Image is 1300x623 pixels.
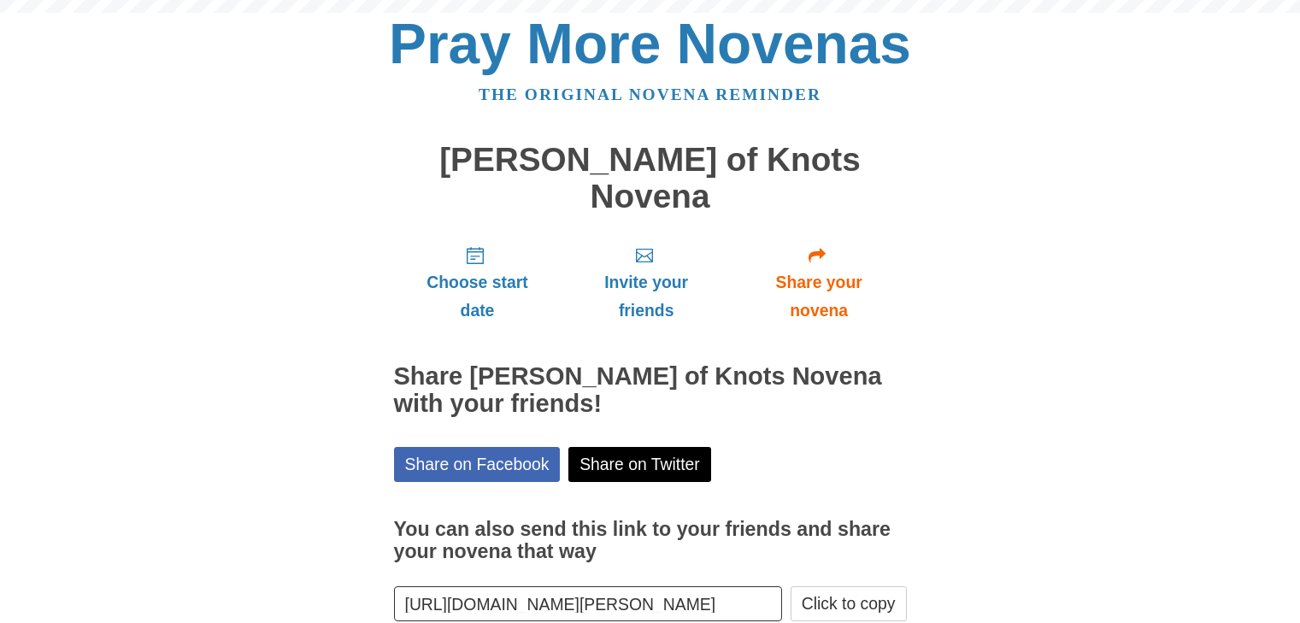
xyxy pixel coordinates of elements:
[578,268,714,325] span: Invite your friends
[394,363,907,418] h2: Share [PERSON_NAME] of Knots Novena with your friends!
[732,232,907,333] a: Share your novena
[394,447,561,482] a: Share on Facebook
[394,232,562,333] a: Choose start date
[568,447,711,482] a: Share on Twitter
[394,142,907,215] h1: [PERSON_NAME] of Knots Novena
[791,586,907,621] button: Click to copy
[561,232,731,333] a: Invite your friends
[389,12,911,75] a: Pray More Novenas
[749,268,890,325] span: Share your novena
[394,519,907,562] h3: You can also send this link to your friends and share your novena that way
[479,85,821,103] a: The original novena reminder
[411,268,544,325] span: Choose start date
